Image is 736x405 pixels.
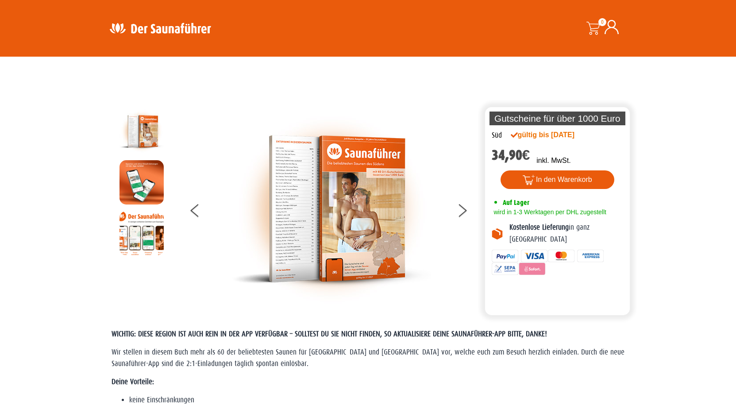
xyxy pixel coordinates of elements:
span: wird in 1-3 Werktagen per DHL zugestellt [492,208,606,216]
div: Süd [492,130,502,141]
span: € [522,147,530,163]
img: MOCKUP-iPhone_regional [119,160,164,204]
p: inkl. MwSt. [536,155,570,166]
img: der-saunafuehrer-2025-sued [232,109,431,309]
strong: Deine Vorteile: [112,378,154,386]
img: Anleitung7tn [119,211,164,255]
div: gültig bis [DATE] [511,130,594,140]
span: Auf Lager [503,198,529,207]
p: Gutscheine für über 1000 Euro [489,112,626,125]
p: in ganz [GEOGRAPHIC_DATA] [509,222,624,245]
span: Wir stellen in diesem Buch mehr als 60 der beliebtesten Saunen für [GEOGRAPHIC_DATA] und [GEOGRAP... [112,348,624,368]
span: 0 [598,18,606,26]
button: In den Warenkorb [501,170,614,189]
b: Kostenlose Lieferung [509,223,569,231]
bdi: 34,90 [492,147,530,163]
span: WICHTIG: DIESE REGION IST AUCH REIN IN DER APP VERFÜGBAR – SOLLTEST DU SIE NICHT FINDEN, SO AKTUA... [112,330,547,338]
img: der-saunafuehrer-2025-sued [119,109,164,154]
